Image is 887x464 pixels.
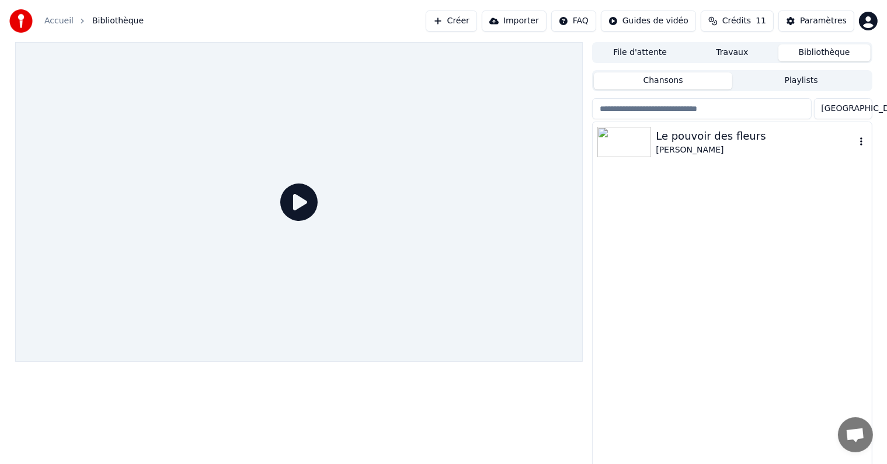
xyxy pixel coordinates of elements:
button: Crédits11 [701,11,774,32]
span: 11 [756,15,766,27]
span: Bibliothèque [92,15,144,27]
button: FAQ [551,11,596,32]
button: Bibliothèque [778,44,871,61]
button: Guides de vidéo [601,11,696,32]
button: Travaux [686,44,778,61]
button: Importer [482,11,547,32]
button: Paramètres [778,11,854,32]
nav: breadcrumb [44,15,144,27]
div: Paramètres [800,15,847,27]
img: youka [9,9,33,33]
a: Ouvrir le chat [838,417,873,452]
a: Accueil [44,15,74,27]
span: Crédits [722,15,751,27]
button: Créer [426,11,477,32]
div: [PERSON_NAME] [656,144,855,156]
button: Playlists [732,72,871,89]
button: File d'attente [594,44,686,61]
div: Le pouvoir des fleurs [656,128,855,144]
button: Chansons [594,72,732,89]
